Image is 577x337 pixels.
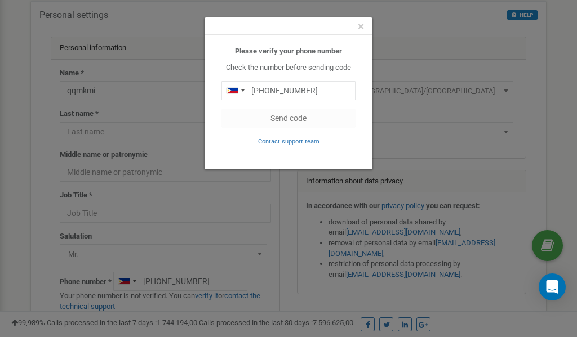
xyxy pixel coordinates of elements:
[358,21,364,33] button: Close
[221,62,356,73] p: Check the number before sending code
[222,82,248,100] div: Telephone country code
[221,109,356,128] button: Send code
[235,47,342,55] b: Please verify your phone number
[258,137,319,145] a: Contact support team
[221,81,356,100] input: 0905 123 4567
[258,138,319,145] small: Contact support team
[539,273,566,300] div: Open Intercom Messenger
[358,20,364,33] span: ×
